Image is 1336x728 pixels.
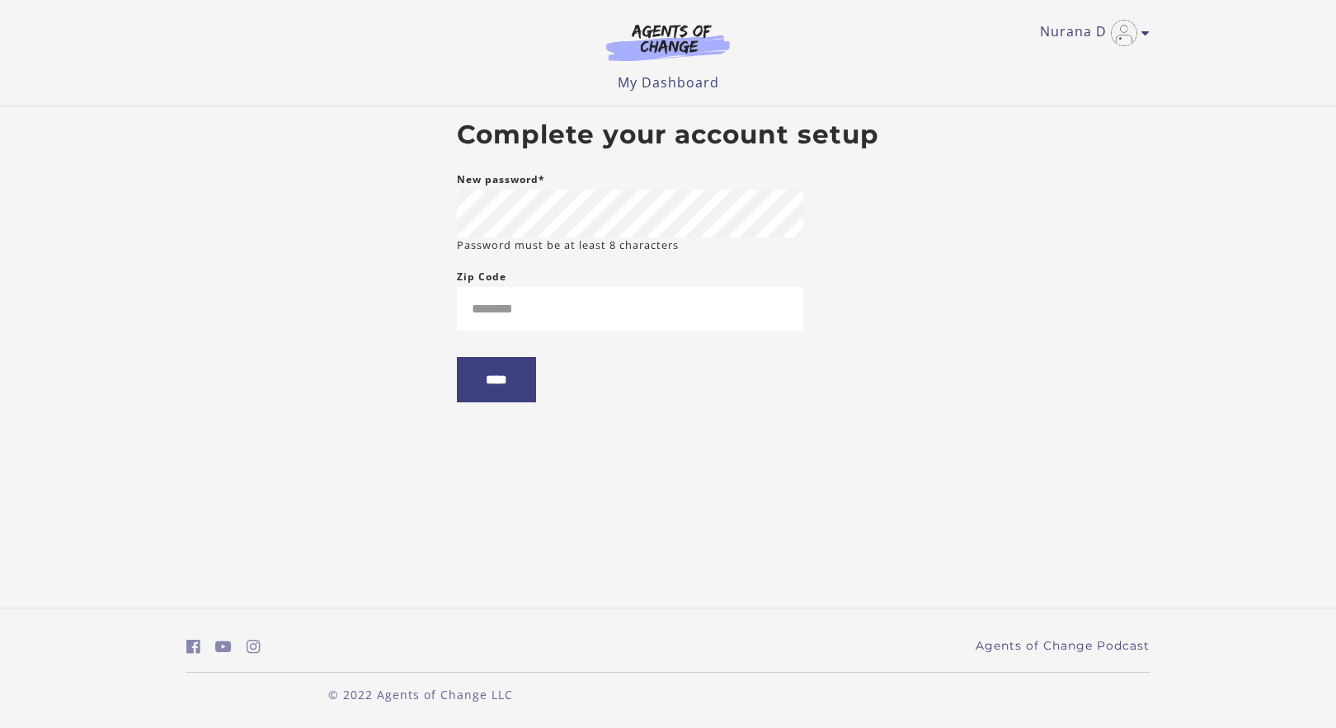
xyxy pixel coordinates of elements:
[247,635,261,659] a: https://www.instagram.com/agentsofchangeprep/ (Open in a new window)
[186,635,200,659] a: https://www.facebook.com/groups/aswbtestprep (Open in a new window)
[186,639,200,655] i: https://www.facebook.com/groups/aswbtestprep (Open in a new window)
[215,639,232,655] i: https://www.youtube.com/c/AgentsofChangeTestPrepbyMeaganMitchell (Open in a new window)
[457,267,506,287] label: Zip Code
[247,639,261,655] i: https://www.instagram.com/agentsofchangeprep/ (Open in a new window)
[457,237,679,253] small: Password must be at least 8 characters
[457,120,879,151] h2: Complete your account setup
[215,635,232,659] a: https://www.youtube.com/c/AgentsofChangeTestPrepbyMeaganMitchell (Open in a new window)
[589,23,747,61] img: Agents of Change Logo
[186,686,655,703] p: © 2022 Agents of Change LLC
[976,637,1150,655] a: Agents of Change Podcast
[1040,20,1141,46] a: Toggle menu
[457,170,545,190] label: New password*
[618,73,719,92] a: My Dashboard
